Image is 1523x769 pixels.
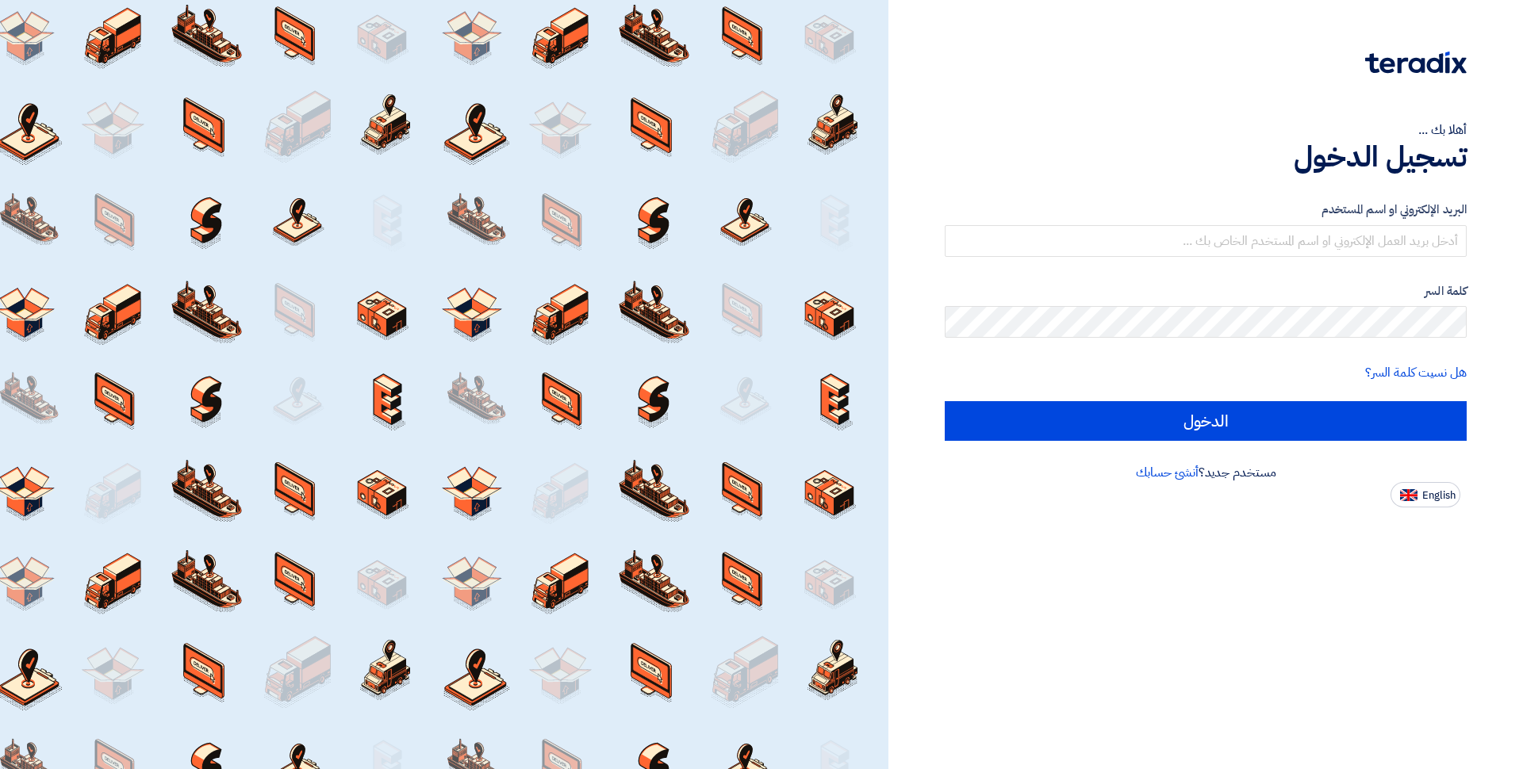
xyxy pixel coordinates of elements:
[945,121,1467,140] div: أهلا بك ...
[945,225,1467,257] input: أدخل بريد العمل الإلكتروني او اسم المستخدم الخاص بك ...
[1400,489,1418,501] img: en-US.png
[945,401,1467,441] input: الدخول
[1136,463,1199,482] a: أنشئ حسابك
[1365,52,1467,74] img: Teradix logo
[1391,482,1460,507] button: English
[1422,490,1456,501] span: English
[945,201,1467,219] label: البريد الإلكتروني او اسم المستخدم
[1365,363,1467,382] a: هل نسيت كلمة السر؟
[945,463,1467,482] div: مستخدم جديد؟
[945,140,1467,174] h1: تسجيل الدخول
[945,282,1467,300] label: كلمة السر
